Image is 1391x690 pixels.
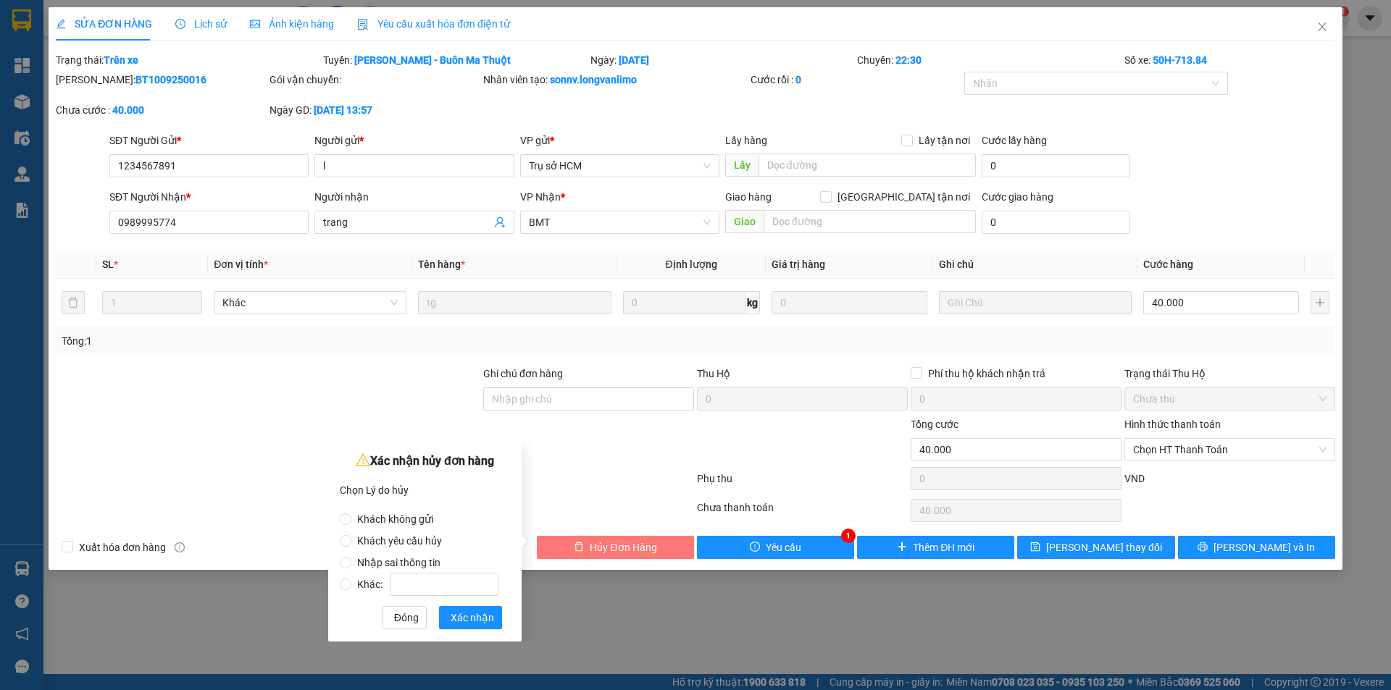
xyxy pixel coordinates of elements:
[483,368,563,379] label: Ghi chú đơn hàng
[750,542,760,553] span: exclamation-circle
[109,132,309,148] div: SĐT Người Gửi
[1311,291,1329,314] button: plus
[772,291,927,314] input: 0
[1214,539,1315,555] span: [PERSON_NAME] và In
[351,513,439,525] span: Khách không gửi
[56,18,152,30] span: SỬA ĐƠN HÀNG
[537,536,694,559] button: deleteHủy Đơn Hàng
[73,539,172,555] span: Xuất hóa đơn hàng
[982,135,1047,146] label: Cước lấy hàng
[1046,539,1162,555] span: [PERSON_NAME] thay đổi
[357,18,510,30] span: Yêu cầu xuất hóa đơn điện tử
[697,368,730,379] span: Thu Hộ
[1124,473,1145,484] span: VND
[109,189,309,205] div: SĐT Người Nhận
[354,54,511,66] b: [PERSON_NAME] - Buôn Ma Thuột
[451,610,494,626] span: Xác nhận
[62,333,537,349] div: Tổng: 1
[483,387,694,411] input: Ghi chú đơn hàng
[314,104,372,116] b: [DATE] 13:57
[394,610,419,626] span: Đóng
[911,418,958,430] span: Tổng cước
[214,258,268,270] span: Đơn vị tính
[62,291,85,314] button: delete
[1143,258,1193,270] span: Cước hàng
[270,72,480,88] div: Gói vận chuyển:
[351,578,504,590] span: Khác:
[666,258,717,270] span: Định lượng
[1030,542,1040,553] span: save
[56,19,66,29] span: edit
[759,153,976,177] input: Dọc đường
[390,573,498,596] input: Khác:
[439,606,502,629] button: Xác nhận
[520,191,561,203] span: VP Nhận
[745,291,760,314] span: kg
[322,52,589,68] div: Tuyến:
[175,542,185,552] span: info-circle
[418,291,611,314] input: VD: Bàn, Ghế
[764,210,976,233] input: Dọc đường
[383,606,427,629] button: Đóng
[1124,366,1335,382] div: Trạng thái Thu Hộ
[922,366,1051,382] span: Phí thu hộ khách nhận trả
[356,453,370,467] span: warning
[175,18,227,30] span: Lịch sử
[340,479,510,501] div: Chọn Lý do hủy
[1302,7,1342,48] button: Close
[1198,542,1208,553] span: printer
[895,54,922,66] b: 22:30
[351,535,448,547] span: Khách yêu cầu hủy
[104,54,138,66] b: Trên xe
[982,154,1129,177] input: Cước lấy hàng
[1124,418,1221,430] label: Hình thức thanh toán
[751,72,961,88] div: Cước rồi :
[574,542,584,553] span: delete
[1123,52,1337,68] div: Số xe:
[772,258,825,270] span: Giá trị hàng
[1178,536,1335,559] button: printer[PERSON_NAME] và In
[832,189,976,205] span: [GEOGRAPHIC_DATA] tận nơi
[619,54,649,66] b: [DATE]
[982,211,1129,234] input: Cước giao hàng
[725,153,759,177] span: Lấy
[357,19,369,30] img: icon
[175,19,185,29] span: clock-circle
[913,132,976,148] span: Lấy tận nơi
[314,189,514,205] div: Người nhận
[56,102,267,118] div: Chưa cước :
[102,258,114,270] span: SL
[351,557,446,568] span: Nhập sai thông tin
[418,258,465,270] span: Tên hàng
[250,18,334,30] span: Ảnh kiện hàng
[857,536,1014,559] button: plusThêm ĐH mới
[1153,54,1207,66] b: 50H-713.84
[725,135,767,146] span: Lấy hàng
[483,72,748,88] div: Nhân viên tạo:
[695,471,909,496] div: Phụ thu
[856,52,1123,68] div: Chuyến:
[590,539,656,555] span: Hủy Đơn Hàng
[933,251,1137,279] th: Ghi chú
[314,132,514,148] div: Người gửi
[222,292,398,314] span: Khác
[841,529,856,543] div: 1
[135,74,206,85] b: BT1009250016
[1017,536,1174,559] button: save[PERSON_NAME] thay đổi
[725,210,764,233] span: Giao
[766,539,801,555] span: Yêu cầu
[529,211,711,233] span: BMT
[589,52,856,68] div: Ngày:
[795,74,801,85] b: 0
[112,104,144,116] b: 40.000
[725,191,772,203] span: Giao hàng
[250,19,260,29] span: picture
[1133,439,1327,460] span: Chọn HT Thanh Toán
[982,191,1053,203] label: Cước giao hàng
[913,539,974,555] span: Thêm ĐH mới
[1133,388,1327,410] span: Chưa thu
[494,216,506,228] span: user-add
[54,52,322,68] div: Trạng thái:
[939,291,1132,314] input: Ghi Chú
[697,536,854,559] button: exclamation-circleYêu cầu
